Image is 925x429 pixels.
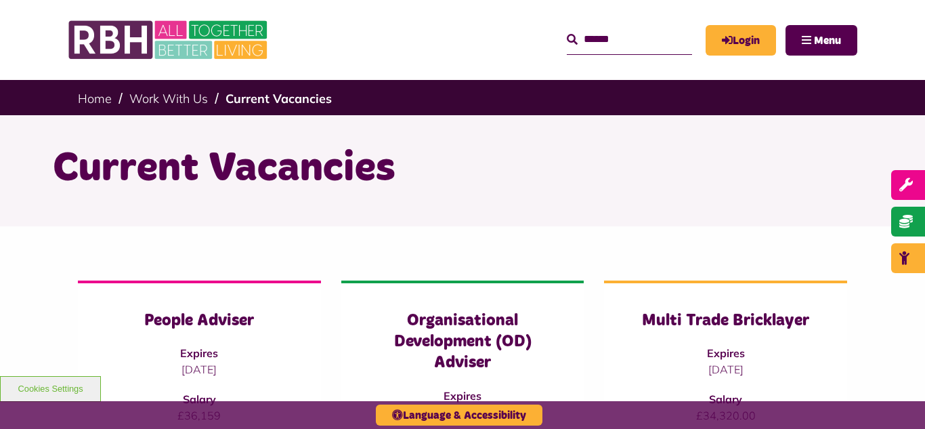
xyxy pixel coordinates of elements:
[707,346,745,360] strong: Expires
[376,405,542,426] button: Language & Accessibility
[864,368,925,429] iframe: Netcall Web Assistant for live chat
[180,346,218,360] strong: Expires
[786,25,857,56] button: Navigation
[105,310,294,331] h3: People Adviser
[183,392,216,406] strong: Salary
[814,35,841,46] span: Menu
[78,91,112,106] a: Home
[368,310,557,374] h3: Organisational Development (OD) Adviser
[105,361,294,377] p: [DATE]
[631,361,820,377] p: [DATE]
[709,392,742,406] strong: Salary
[53,142,872,195] h1: Current Vacancies
[129,91,208,106] a: Work With Us
[225,91,332,106] a: Current Vacancies
[706,25,776,56] a: MyRBH
[68,14,271,66] img: RBH
[631,310,820,331] h3: Multi Trade Bricklayer
[444,389,481,403] strong: Expires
